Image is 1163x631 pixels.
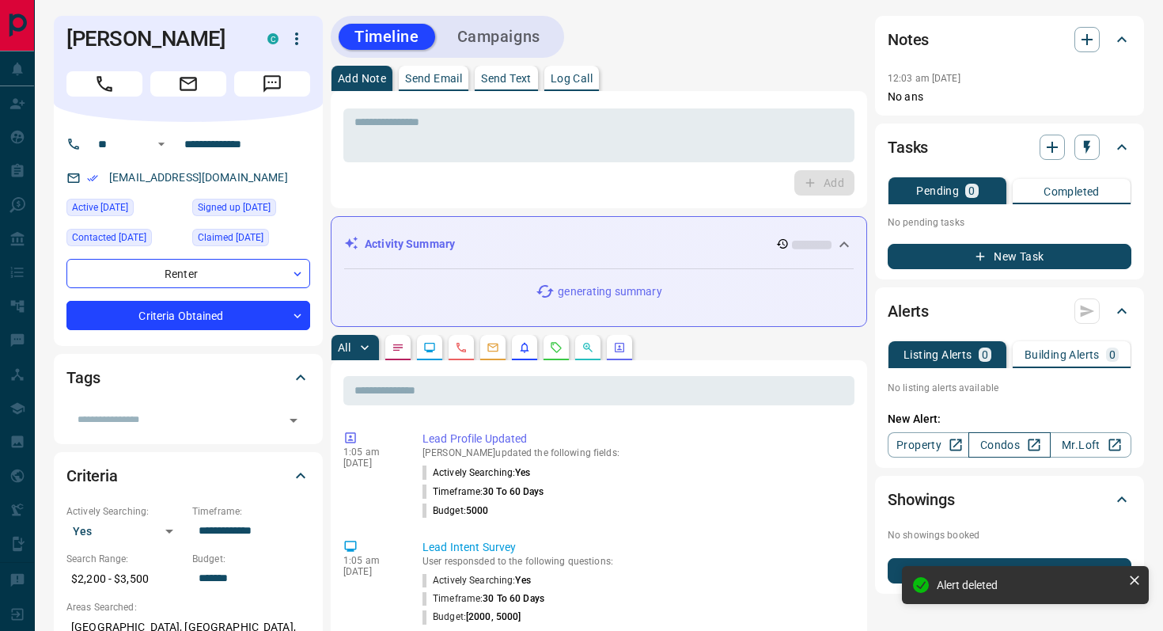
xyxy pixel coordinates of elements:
[518,341,531,354] svg: Listing Alerts
[422,447,848,458] p: [PERSON_NAME] updated the following fields:
[1050,432,1131,458] a: Mr.Loft
[192,229,310,251] div: Mon Jun 16 2025
[152,135,171,154] button: Open
[515,575,530,586] span: Yes
[66,259,310,288] div: Renter
[581,341,594,354] svg: Opportunities
[343,566,399,577] p: [DATE]
[613,341,626,354] svg: Agent Actions
[888,381,1131,395] p: No listing alerts available
[455,341,468,354] svg: Calls
[968,432,1050,458] a: Condos
[982,349,988,360] p: 0
[267,33,278,44] div: condos.ca
[481,73,532,84] p: Send Text
[66,504,184,519] p: Actively Searching:
[422,466,531,480] p: Actively Searching :
[422,556,848,567] p: User responsded to the following questions:
[483,486,544,497] span: 30 to 60 days
[338,73,386,84] p: Add Note
[66,457,310,495] div: Criteria
[344,230,854,259] div: Activity Summary
[343,458,399,469] p: [DATE]
[87,173,98,184] svg: Email Verified
[483,593,544,604] span: 30 to 60 days
[888,73,960,84] p: 12:03 am [DATE]
[192,504,310,519] p: Timeframe:
[888,558,1131,583] button: New Showing
[1044,186,1100,197] p: Completed
[888,487,955,512] h2: Showings
[466,611,521,622] span: [2000, 5000]
[343,555,399,566] p: 1:05 am
[551,73,593,84] p: Log Call
[338,342,350,353] p: All
[66,359,310,397] div: Tags
[198,230,263,245] span: Claimed [DATE]
[66,199,184,221] div: Thu Sep 11 2025
[422,431,848,447] p: Lead Profile Updated
[422,574,531,587] p: actively searching :
[888,292,1131,330] div: Alerts
[66,519,184,544] div: Yes
[150,71,226,97] span: Email
[422,539,848,556] p: Lead Intent Survey
[66,600,310,614] p: Areas Searched:
[888,481,1131,519] div: Showings
[888,27,929,52] h2: Notes
[66,463,118,488] h2: Criteria
[234,71,310,97] span: Message
[392,341,404,354] svg: Notes
[550,341,563,354] svg: Requests
[339,24,435,50] button: Timeline
[888,244,1131,269] button: New Task
[558,283,661,300] p: generating summary
[405,73,462,84] p: Send Email
[282,409,305,431] button: Open
[66,365,100,390] h2: Tags
[72,200,128,215] span: Active [DATE]
[515,467,530,478] span: Yes
[422,485,544,499] p: Timeframe :
[1025,349,1100,360] p: Building Alerts
[343,447,399,458] p: 1:05 am
[1109,349,1116,360] p: 0
[968,185,975,196] p: 0
[72,230,146,245] span: Contacted [DATE]
[66,229,184,251] div: Mon Jun 16 2025
[423,341,436,354] svg: Lead Browsing Activity
[66,26,244,51] h1: [PERSON_NAME]
[888,21,1131,59] div: Notes
[66,566,184,592] p: $2,200 - $3,500
[904,349,972,360] p: Listing Alerts
[441,24,556,50] button: Campaigns
[192,552,310,566] p: Budget:
[888,528,1131,542] p: No showings booked
[66,552,184,566] p: Search Range:
[66,71,142,97] span: Call
[888,211,1131,234] p: No pending tasks
[888,298,929,324] h2: Alerts
[198,200,271,215] span: Signed up [DATE]
[888,411,1131,428] p: New Alert:
[422,610,521,624] p: budget :
[888,128,1131,166] div: Tasks
[192,199,310,221] div: Sun Jun 15 2025
[109,171,288,184] a: [EMAIL_ADDRESS][DOMAIN_NAME]
[937,579,1122,591] div: Alert deleted
[365,236,455,253] p: Activity Summary
[422,504,488,518] p: Budget :
[888,135,928,160] h2: Tasks
[888,432,969,458] a: Property
[487,341,499,354] svg: Emails
[66,301,310,330] div: Criteria Obtained
[888,89,1131,105] p: No ans
[466,505,488,516] span: 5000
[422,592,544,606] p: timeframe :
[916,185,959,196] p: Pending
